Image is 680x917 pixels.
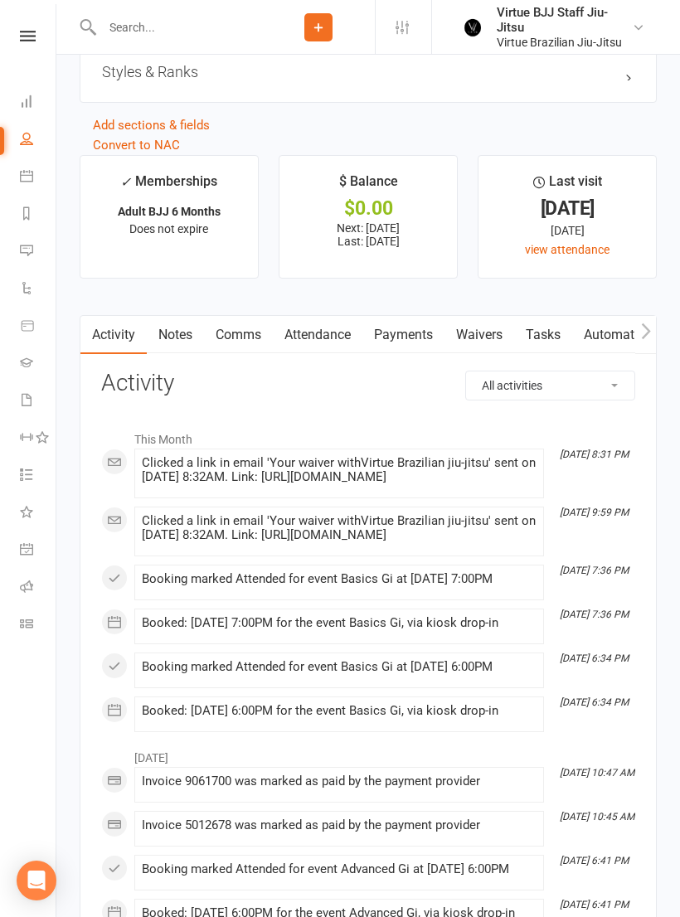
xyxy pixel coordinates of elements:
[142,456,537,484] div: Clicked a link in email 'Your waiver withVirtue Brazilian jiu-jitsu' sent on [DATE] 8:32AM. Link:...
[142,616,537,630] div: Booked: [DATE] 7:00PM for the event Basics Gi, via kiosk drop-in
[294,221,442,248] p: Next: [DATE] Last: [DATE]
[20,607,57,644] a: Class kiosk mode
[533,171,602,201] div: Last visit
[80,316,147,354] a: Activity
[93,138,180,153] a: Convert to NAC
[142,774,537,788] div: Invoice 9061700 was marked as paid by the payment provider
[20,122,57,159] a: People
[560,609,629,620] i: [DATE] 7:36 PM
[493,200,641,217] div: [DATE]
[514,316,572,354] a: Tasks
[142,514,537,542] div: Clicked a link in email 'Your waiver withVirtue Brazilian jiu-jitsu' sent on [DATE] 8:32AM. Link:...
[142,818,537,832] div: Invoice 5012678 was marked as paid by the payment provider
[20,159,57,196] a: Calendar
[444,316,514,354] a: Waivers
[20,532,57,570] a: General attendance kiosk mode
[147,316,204,354] a: Notes
[362,316,444,354] a: Payments
[20,570,57,607] a: Roll call kiosk mode
[273,316,362,354] a: Attendance
[560,811,634,822] i: [DATE] 10:45 AM
[101,371,635,396] h3: Activity
[120,171,217,201] div: Memberships
[204,316,273,354] a: Comms
[560,899,629,910] i: [DATE] 6:41 PM
[120,174,131,190] i: ✓
[142,704,537,718] div: Booked: [DATE] 6:00PM for the event Basics Gi, via kiosk drop-in
[560,449,629,460] i: [DATE] 8:31 PM
[455,11,488,44] img: thumb_image1665449447.png
[17,861,56,900] div: Open Intercom Messenger
[97,16,262,39] input: Search...
[560,507,629,518] i: [DATE] 9:59 PM
[93,118,210,133] a: Add sections & fields
[20,85,57,122] a: Dashboard
[142,862,537,876] div: Booking marked Attended for event Advanced Gi at [DATE] 6:00PM
[560,767,634,779] i: [DATE] 10:47 AM
[497,5,632,35] div: Virtue BJJ Staff Jiu-Jitsu
[129,222,208,235] span: Does not expire
[497,35,632,50] div: Virtue Brazilian Jiu-Jitsu
[560,696,629,708] i: [DATE] 6:34 PM
[294,200,442,217] div: $0.00
[493,221,641,240] div: [DATE]
[101,740,635,767] li: [DATE]
[20,308,57,346] a: Product Sales
[142,660,537,674] div: Booking marked Attended for event Basics Gi at [DATE] 6:00PM
[118,205,221,218] strong: Adult BJJ 6 Months
[101,422,635,449] li: This Month
[560,653,629,664] i: [DATE] 6:34 PM
[560,565,629,576] i: [DATE] 7:36 PM
[102,63,634,80] h3: Styles & Ranks
[560,855,629,866] i: [DATE] 6:41 PM
[142,572,537,586] div: Booking marked Attended for event Basics Gi at [DATE] 7:00PM
[339,171,398,201] div: $ Balance
[572,316,671,354] a: Automations
[525,243,610,256] a: view attendance
[20,196,57,234] a: Reports
[20,495,57,532] a: What's New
